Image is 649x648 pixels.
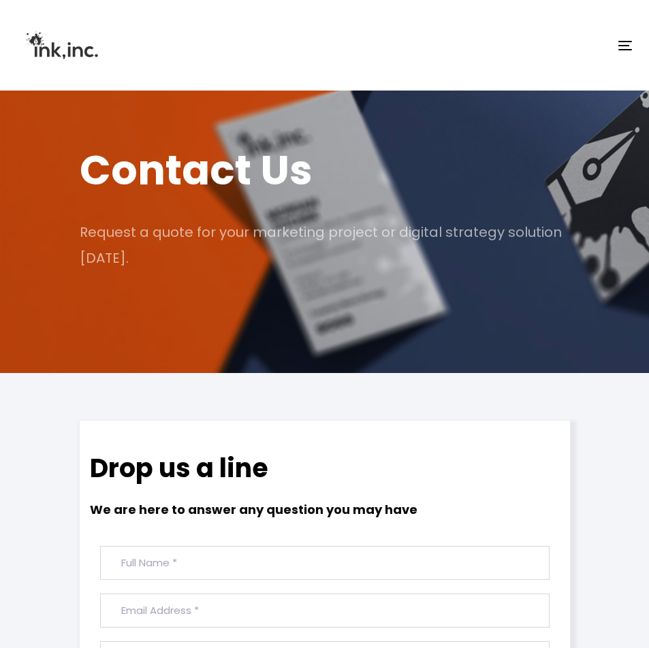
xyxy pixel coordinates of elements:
[100,546,550,580] input: Full Name *
[90,451,560,485] h2: Drop us a line
[80,219,570,271] p: Request a quote for your marketing project or digital strategy solution [DATE].
[90,500,560,520] h6: We are here to answer any question you may have
[100,594,550,628] input: Email Address *
[17,15,107,76] img: Ink, Inc. | Marketing Agency
[80,142,570,199] h1: Contact Us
